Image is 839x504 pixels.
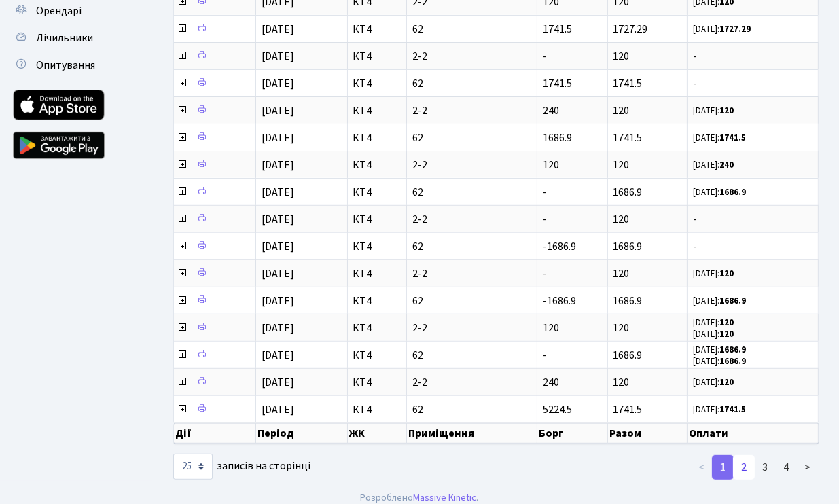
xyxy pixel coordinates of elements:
[412,404,531,415] span: 62
[613,130,643,145] span: 1741.5
[613,212,630,227] span: 120
[412,268,531,279] span: 2-2
[613,402,643,417] span: 1741.5
[262,239,294,254] span: [DATE]
[613,321,630,336] span: 120
[173,454,310,480] label: записів на сторінці
[613,103,630,118] span: 120
[353,105,401,116] span: КТ4
[412,377,531,388] span: 2-2
[693,159,734,171] small: [DATE]:
[262,266,294,281] span: [DATE]
[543,266,547,281] span: -
[412,295,531,306] span: 62
[353,323,401,334] span: КТ4
[353,295,401,306] span: КТ4
[719,328,734,340] b: 120
[543,49,547,64] span: -
[796,455,819,480] a: >
[613,49,630,64] span: 120
[412,323,531,334] span: 2-2
[608,423,688,444] th: Разом
[543,158,559,173] span: 120
[262,375,294,390] span: [DATE]
[412,160,531,170] span: 2-2
[353,350,401,361] span: КТ4
[353,78,401,89] span: КТ4
[412,187,531,198] span: 62
[262,22,294,37] span: [DATE]
[543,130,572,145] span: 1686.9
[174,423,256,444] th: Дії
[348,423,408,444] th: ЖК
[537,423,608,444] th: Борг
[7,52,143,79] a: Опитування
[543,321,559,336] span: 120
[693,376,734,389] small: [DATE]:
[36,31,93,46] span: Лічильники
[262,103,294,118] span: [DATE]
[262,185,294,200] span: [DATE]
[36,58,95,73] span: Опитування
[412,350,531,361] span: 62
[693,295,746,307] small: [DATE]:
[353,187,401,198] span: КТ4
[256,423,347,444] th: Період
[412,105,531,116] span: 2-2
[693,344,746,356] small: [DATE]:
[613,185,643,200] span: 1686.9
[353,160,401,170] span: КТ4
[262,130,294,145] span: [DATE]
[775,455,797,480] a: 4
[543,402,572,417] span: 5224.5
[719,344,746,356] b: 1686.9
[353,377,401,388] span: КТ4
[262,212,294,227] span: [DATE]
[262,158,294,173] span: [DATE]
[412,78,531,89] span: 62
[353,51,401,62] span: КТ4
[613,375,630,390] span: 120
[613,239,643,254] span: 1686.9
[353,132,401,143] span: КТ4
[693,23,751,35] small: [DATE]:
[543,293,576,308] span: -1686.9
[693,214,813,225] span: -
[412,214,531,225] span: 2-2
[407,423,537,444] th: Приміщення
[173,454,213,480] select: записів на сторінці
[353,241,401,252] span: КТ4
[613,76,643,91] span: 1741.5
[733,455,755,480] a: 2
[262,321,294,336] span: [DATE]
[353,268,401,279] span: КТ4
[7,24,143,52] a: Лічильники
[543,185,547,200] span: -
[613,293,643,308] span: 1686.9
[693,105,734,117] small: [DATE]:
[719,132,746,144] b: 1741.5
[543,76,572,91] span: 1741.5
[693,403,746,416] small: [DATE]:
[712,455,734,480] a: 1
[543,239,576,254] span: -1686.9
[719,376,734,389] b: 120
[719,186,746,198] b: 1686.9
[693,268,734,280] small: [DATE]:
[412,241,531,252] span: 62
[719,23,751,35] b: 1727.29
[543,103,559,118] span: 240
[353,24,401,35] span: КТ4
[693,132,746,144] small: [DATE]:
[543,375,559,390] span: 240
[262,49,294,64] span: [DATE]
[543,348,547,363] span: -
[613,266,630,281] span: 120
[262,76,294,91] span: [DATE]
[719,317,734,329] b: 120
[693,78,813,89] span: -
[262,348,294,363] span: [DATE]
[688,423,819,444] th: Оплати
[719,105,734,117] b: 120
[719,159,734,171] b: 240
